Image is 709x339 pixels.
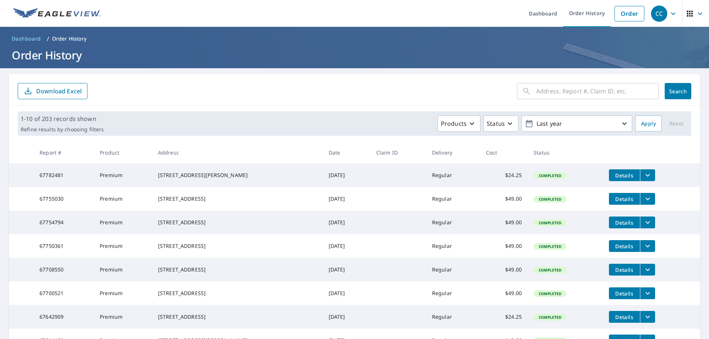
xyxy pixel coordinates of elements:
[534,267,566,273] span: Completed
[9,33,700,45] nav: breadcrumb
[480,305,528,329] td: $24.25
[94,163,152,187] td: Premium
[21,126,104,133] p: Refine results by choosing filters
[521,115,632,132] button: Last year
[426,163,480,187] td: Regular
[426,234,480,258] td: Regular
[18,83,88,99] button: Download Excel
[609,264,640,276] button: detailsBtn-67708550
[480,187,528,211] td: $49.00
[613,266,636,273] span: Details
[614,6,644,21] a: Order
[613,243,636,250] span: Details
[158,313,317,321] div: [STREET_ADDRESS]
[52,35,87,42] p: Order History
[9,33,44,45] a: Dashboard
[640,193,655,205] button: filesDropdownBtn-67755030
[323,281,370,305] td: [DATE]
[534,244,566,249] span: Completed
[534,173,566,178] span: Completed
[651,6,667,22] div: CC
[94,142,152,163] th: Product
[34,305,94,329] td: 67642909
[480,234,528,258] td: $49.00
[480,258,528,281] td: $49.00
[323,163,370,187] td: [DATE]
[635,115,662,132] button: Apply
[640,311,655,323] button: filesDropdownBtn-67642909
[34,281,94,305] td: 67700521
[534,197,566,202] span: Completed
[640,169,655,181] button: filesDropdownBtn-67782481
[36,87,82,95] p: Download Excel
[640,240,655,252] button: filesDropdownBtn-67750361
[34,142,94,163] th: Report #
[609,240,640,252] button: detailsBtn-67750361
[13,8,100,19] img: EV Logo
[34,234,94,258] td: 67750361
[34,187,94,211] td: 67755030
[640,264,655,276] button: filesDropdownBtn-67708550
[426,258,480,281] td: Regular
[426,305,480,329] td: Regular
[12,35,41,42] span: Dashboard
[609,217,640,228] button: detailsBtn-67754794
[323,142,370,163] th: Date
[480,142,528,163] th: Cost
[94,305,152,329] td: Premium
[323,187,370,211] td: [DATE]
[609,169,640,181] button: detailsBtn-67782481
[641,119,656,128] span: Apply
[609,311,640,323] button: detailsBtn-67642909
[47,34,49,43] li: /
[613,219,636,226] span: Details
[609,193,640,205] button: detailsBtn-67755030
[528,142,603,163] th: Status
[94,258,152,281] td: Premium
[665,83,691,99] button: Search
[158,290,317,297] div: [STREET_ADDRESS]
[480,211,528,234] td: $49.00
[534,220,566,225] span: Completed
[34,163,94,187] td: 67782481
[613,196,636,203] span: Details
[158,219,317,226] div: [STREET_ADDRESS]
[34,258,94,281] td: 67708550
[613,314,636,321] span: Details
[426,187,480,211] td: Regular
[483,115,518,132] button: Status
[152,142,323,163] th: Address
[487,119,505,128] p: Status
[534,291,566,296] span: Completed
[671,88,685,95] span: Search
[323,305,370,329] td: [DATE]
[480,281,528,305] td: $49.00
[536,81,659,101] input: Address, Report #, Claim ID, etc.
[94,281,152,305] td: Premium
[613,290,636,297] span: Details
[370,142,426,163] th: Claim ID
[426,142,480,163] th: Delivery
[94,187,152,211] td: Premium
[426,211,480,234] td: Regular
[158,172,317,179] div: [STREET_ADDRESS][PERSON_NAME]
[21,114,104,123] p: 1-10 of 203 records shown
[94,234,152,258] td: Premium
[441,119,467,128] p: Products
[426,281,480,305] td: Regular
[158,266,317,273] div: [STREET_ADDRESS]
[534,117,620,130] p: Last year
[158,195,317,203] div: [STREET_ADDRESS]
[609,287,640,299] button: detailsBtn-67700521
[323,211,370,234] td: [DATE]
[438,115,480,132] button: Products
[613,172,636,179] span: Details
[158,242,317,250] div: [STREET_ADDRESS]
[640,217,655,228] button: filesDropdownBtn-67754794
[640,287,655,299] button: filesDropdownBtn-67700521
[94,211,152,234] td: Premium
[9,48,700,63] h1: Order History
[534,315,566,320] span: Completed
[323,258,370,281] td: [DATE]
[34,211,94,234] td: 67754794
